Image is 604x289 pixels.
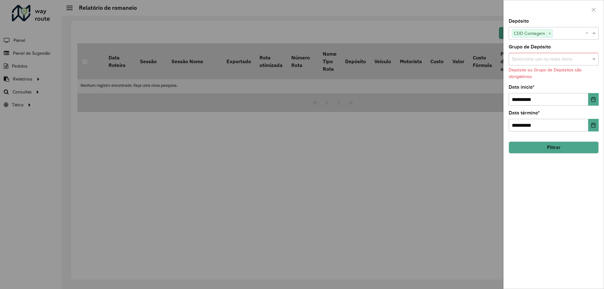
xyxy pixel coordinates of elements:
formly-validation-message: Depósito ou Grupo de Depósitos são obrigatórios [509,68,582,79]
label: Data término [509,109,540,117]
button: Choose Date [588,93,599,106]
label: Grupo de Depósito [509,43,551,51]
button: Filtrar [509,142,599,153]
span: CDD Contagem [512,30,547,37]
label: Data início [509,83,534,91]
label: Depósito [509,17,529,25]
span: × [547,30,552,37]
button: Choose Date [588,119,599,131]
span: Clear all [585,30,591,37]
